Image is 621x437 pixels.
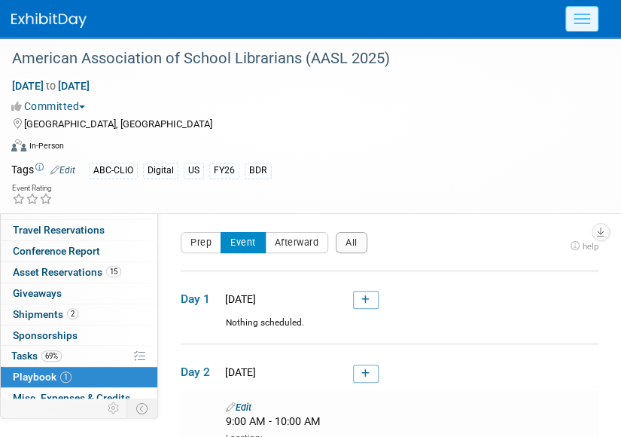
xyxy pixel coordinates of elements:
a: Tasks69% [1,346,157,366]
a: Travel Reservations [1,220,157,240]
span: Day 1 [181,291,218,307]
div: BDR [245,163,272,179]
img: Format-Inperson.png [11,139,26,151]
span: Sponsorships [13,329,78,341]
div: US [184,163,204,179]
span: to [44,80,58,92]
span: Conference Report [13,245,100,257]
a: Sponsorships [1,325,157,346]
span: 69% [41,350,62,362]
span: 1 [60,371,72,383]
span: Asset Reservations [13,266,121,278]
span: [DATE] [221,293,256,305]
a: Misc. Expenses & Credits [1,388,157,408]
button: All [336,232,367,253]
span: 2 [67,308,78,319]
span: 9:00 AM - 10:00 AM [226,415,321,428]
div: In-Person [29,140,64,151]
button: Prep [181,232,221,253]
span: Staff [13,203,35,215]
span: 15 [106,266,121,277]
td: Tags [11,162,75,179]
span: Giveaways [13,287,62,299]
button: Menu [565,6,598,32]
a: Playbook1 [1,367,157,387]
span: Day 2 [181,364,218,380]
span: [DATE] [221,366,256,378]
span: Shipments [13,308,78,320]
a: Edit [50,165,75,176]
div: Digital [143,163,178,179]
a: Conference Report [1,241,157,261]
button: Event [221,232,266,253]
a: Asset Reservations15 [1,262,157,283]
span: [DATE] [DATE] [11,79,90,93]
span: Travel Reservations [13,224,105,236]
span: Tasks [11,350,62,362]
div: Event Format [11,137,602,160]
a: Edit [226,402,251,413]
span: help [583,241,598,252]
a: Giveaways [1,283,157,304]
span: Misc. Expenses & Credits [13,392,130,404]
img: ExhibitDay [11,13,87,28]
td: Personalize Event Tab Strip [101,399,127,418]
span: [GEOGRAPHIC_DATA], [GEOGRAPHIC_DATA] [24,118,212,130]
button: Committed [11,99,91,114]
td: Toggle Event Tabs [127,399,158,418]
a: Shipments2 [1,304,157,325]
div: American Association of School Librarians (AASL 2025) [7,45,591,72]
div: Nothing scheduled. [181,316,598,343]
div: FY26 [209,163,239,179]
span: Playbook [13,371,72,383]
div: Event Rating [12,185,53,192]
div: ABC-CLIO [89,163,138,179]
button: Afterward [265,232,329,253]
